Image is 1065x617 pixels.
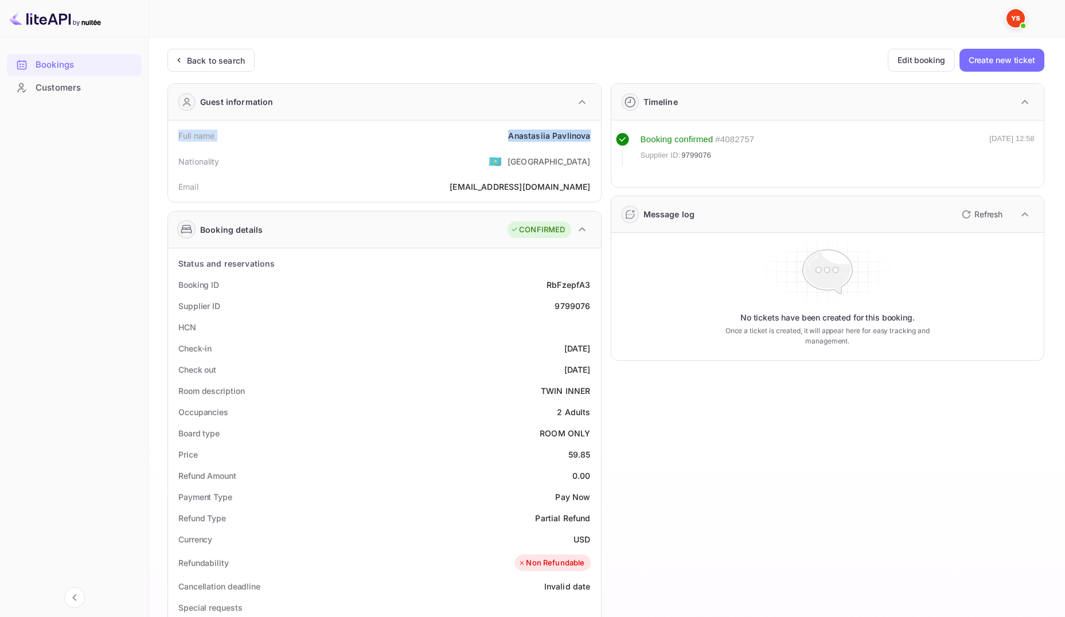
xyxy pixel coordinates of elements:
[544,580,591,592] div: Invalid date
[555,491,590,503] div: Pay Now
[36,58,136,72] div: Bookings
[178,557,229,569] div: Refundability
[178,257,275,270] div: Status and reservations
[518,557,584,569] div: Non Refundable
[643,96,678,108] div: Timeline
[740,312,915,323] p: No tickets have been created for this booking.
[508,155,591,167] div: [GEOGRAPHIC_DATA]
[200,96,274,108] div: Guest information
[1007,9,1025,28] img: Yandex Support
[178,130,214,142] div: Full name
[564,342,591,354] div: [DATE]
[450,181,590,193] div: [EMAIL_ADDRESS][DOMAIN_NAME]
[64,587,85,608] button: Collapse navigation
[508,130,590,142] div: Anastasiia Pavlinova
[178,321,196,333] div: HCN
[711,326,944,346] p: Once a ticket is created, it will appear here for easy tracking and management.
[681,150,711,161] span: 9799076
[540,427,590,439] div: ROOM ONLY
[989,133,1035,166] div: [DATE] 12:58
[641,150,681,161] span: Supplier ID:
[178,155,220,167] div: Nationality
[547,279,590,291] div: RbFzepfA3
[568,448,591,460] div: 59.85
[178,181,198,193] div: Email
[178,427,220,439] div: Board type
[643,208,695,220] div: Message log
[510,224,565,236] div: CONFIRMED
[7,77,142,99] div: Customers
[974,208,1002,220] p: Refresh
[7,77,142,98] a: Customers
[888,49,955,72] button: Edit booking
[178,533,212,545] div: Currency
[489,151,502,171] span: United States
[541,385,591,397] div: TWIN INNER
[535,512,590,524] div: Partial Refund
[187,54,245,67] div: Back to search
[178,385,244,397] div: Room description
[178,342,212,354] div: Check-in
[564,364,591,376] div: [DATE]
[959,49,1044,72] button: Create new ticket
[641,133,713,146] div: Booking confirmed
[574,533,590,545] div: USD
[178,580,260,592] div: Cancellation deadline
[715,133,754,146] div: # 4082757
[178,406,228,418] div: Occupancies
[7,54,142,76] div: Bookings
[178,491,232,503] div: Payment Type
[178,279,219,291] div: Booking ID
[200,224,263,236] div: Booking details
[178,300,220,312] div: Supplier ID
[178,470,236,482] div: Refund Amount
[9,9,101,28] img: LiteAPI logo
[178,448,198,460] div: Price
[572,470,591,482] div: 0.00
[555,300,590,312] div: 9799076
[36,81,136,95] div: Customers
[178,364,216,376] div: Check out
[7,54,142,75] a: Bookings
[955,205,1007,224] button: Refresh
[178,602,242,614] div: Special requests
[178,512,226,524] div: Refund Type
[557,406,590,418] div: 2 Adults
